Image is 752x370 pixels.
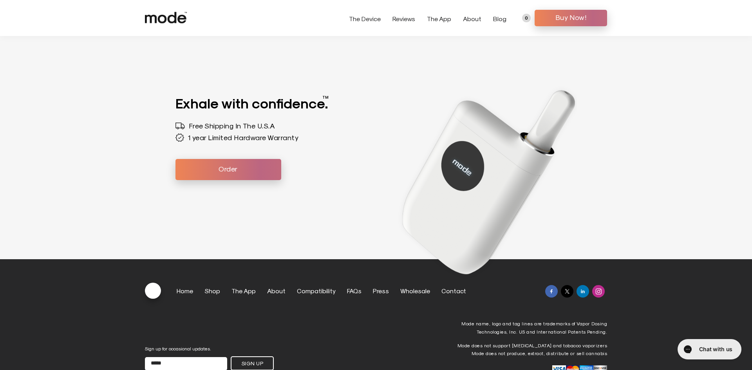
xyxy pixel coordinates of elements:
[493,15,506,22] a: Blog
[463,15,481,22] a: About
[400,287,430,294] a: Wholesale
[175,96,376,110] h2: Exhale with confidence.
[392,15,415,22] a: Reviews
[175,159,281,180] a: Order
[177,287,193,294] a: Home
[450,349,607,357] p: Mode does not produce, extract, distribute or sell cannabis
[548,288,555,294] img: facebook sharing button
[595,288,602,294] img: instagram sharing button
[145,346,227,351] label: Sign up for occasional updates.
[564,288,570,294] img: twitter sharing button
[540,11,601,23] span: Buy Now!
[535,10,607,26] a: Buy Now!
[427,15,451,22] a: The App
[522,14,531,22] a: 0
[267,287,286,294] a: About
[322,95,329,99] sup: TM
[450,319,607,336] p: Mode name, logo and tag lines are trademarks of Vapor Dosing Technologies, Inc. US and Internatio...
[373,287,389,294] a: Press
[674,336,744,362] iframe: Gorgias live chat messenger
[297,287,336,294] a: Compatibility
[231,287,256,294] a: The App
[175,120,275,132] div: Free Shipping In The U.S.A
[441,287,466,294] a: Contact
[237,357,267,369] span: SIGN UP
[580,288,586,294] img: linkedin sharing button
[349,15,381,22] a: The Device
[347,287,362,294] a: FAQs
[204,287,220,294] a: Shop
[450,341,607,349] p: Mode does not support [MEDICAL_DATA] and tobacco vaporizers
[175,132,299,143] div: 1 year Limited Hardware Warranty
